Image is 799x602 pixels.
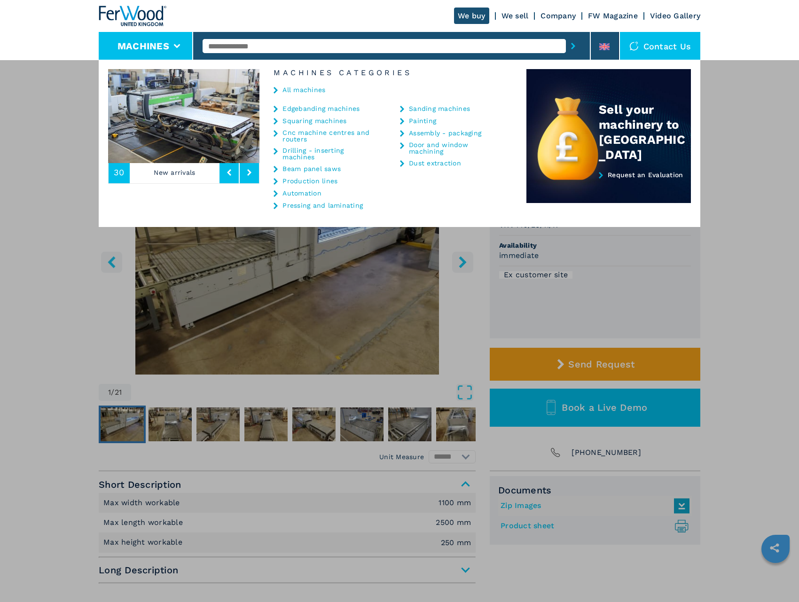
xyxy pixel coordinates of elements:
[409,141,503,155] a: Door and window machining
[629,41,639,51] img: Contact us
[454,8,489,24] a: We buy
[99,6,166,26] img: Ferwood
[566,35,580,57] button: submit-button
[259,69,526,77] h6: Machines Categories
[130,162,220,183] p: New arrivals
[540,11,576,20] a: Company
[620,32,701,60] div: Contact us
[282,202,363,209] a: Pressing and laminating
[282,117,346,124] a: Squaring machines
[282,165,341,172] a: Beam panel saws
[117,40,169,52] button: Machines
[108,69,259,163] img: image
[588,11,638,20] a: FW Magazine
[409,105,470,112] a: Sanding machines
[526,171,691,203] a: Request an Evaluation
[650,11,700,20] a: Video Gallery
[501,11,529,20] a: We sell
[282,147,376,160] a: Drilling - inserting machines
[409,130,481,136] a: Assembly - packaging
[282,129,376,142] a: Cnc machine centres and routers
[409,160,461,166] a: Dust extraction
[409,117,436,124] a: Painting
[282,190,321,196] a: Automation
[282,105,360,112] a: Edgebanding machines
[114,168,125,177] span: 30
[282,178,337,184] a: Production lines
[282,86,325,93] a: All machines
[259,69,411,163] img: image
[599,102,691,162] div: Sell your machinery to [GEOGRAPHIC_DATA]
